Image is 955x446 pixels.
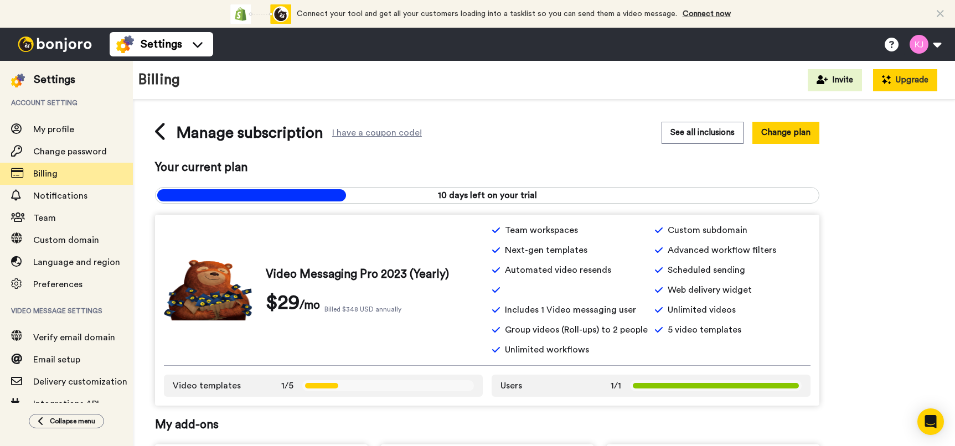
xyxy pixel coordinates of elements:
span: My add-ons [155,417,819,433]
span: Email setup [33,355,80,364]
span: Settings [141,37,182,52]
button: See all inclusions [662,122,744,143]
span: Team [33,214,56,222]
span: Billed $348 USD annually [324,305,401,314]
button: Change plan [752,122,819,143]
span: Custom subdomain [668,224,747,237]
span: Next-gen templates [505,243,587,257]
span: Advanced workflow filters [668,243,776,257]
button: Upgrade [873,69,937,91]
span: 5 video templates [668,323,741,336]
span: Connect your tool and get all your customers loading into a tasklist so you can send them a video... [297,10,677,18]
span: Users [500,379,522,392]
span: Billing [33,169,58,178]
span: Video Messaging Pro 2023 (Yearly) [266,266,449,283]
span: Web delivery widget [668,283,752,297]
div: I have a coupon code! [332,129,422,136]
div: animation [230,4,291,24]
button: Invite [808,69,862,91]
span: 10 days left on your trial [156,189,819,202]
span: Language and region [33,258,120,267]
span: Collapse menu [50,417,95,426]
span: Video templates [173,379,241,392]
span: 1/1 [611,379,621,392]
img: settings-colored.svg [116,35,134,53]
span: Includes 1 Video messaging user [505,303,636,317]
span: /mo [300,297,320,314]
span: Preferences [33,280,82,289]
span: Manage subscription [176,122,323,144]
span: $29 [266,292,300,314]
span: Unlimited workflows [505,343,589,356]
span: Team workspaces [505,224,578,237]
span: Notifications [33,191,87,200]
span: Verify email domain [33,333,115,342]
span: Automated video resends [505,263,611,277]
img: vm-pro.png [164,260,252,320]
span: Group videos (Roll-ups) to 2 people [505,323,648,336]
span: Delivery customization [33,377,127,386]
span: Custom domain [33,236,99,245]
img: bj-logo-header-white.svg [13,37,96,52]
span: Change password [33,147,107,156]
span: Your current plan [155,159,819,176]
div: Open Intercom Messenger [917,408,944,435]
div: Settings [34,72,75,87]
span: Integrations API [33,400,99,408]
span: 1/5 [281,379,293,392]
span: Scheduled sending [668,263,745,277]
img: settings-colored.svg [11,74,25,87]
button: Collapse menu [29,414,104,428]
a: Connect now [683,10,731,18]
span: My profile [33,125,74,134]
span: Unlimited videos [668,303,736,317]
h1: Billing [138,72,180,88]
